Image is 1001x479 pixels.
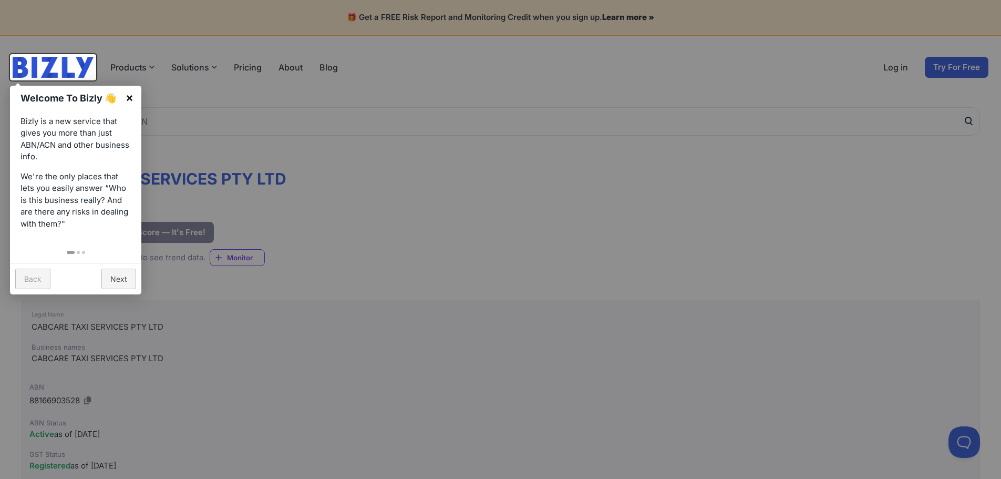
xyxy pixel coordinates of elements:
[101,269,136,289] a: Next
[15,269,50,289] a: Back
[20,171,131,230] p: We're the only places that lets you easily answer “Who is this business really? And are there any...
[118,86,141,109] a: ×
[20,116,131,163] p: Bizly is a new service that gives you more than just ABN/ACN and other business info.
[20,91,120,105] h1: Welcome To Bizly 👋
